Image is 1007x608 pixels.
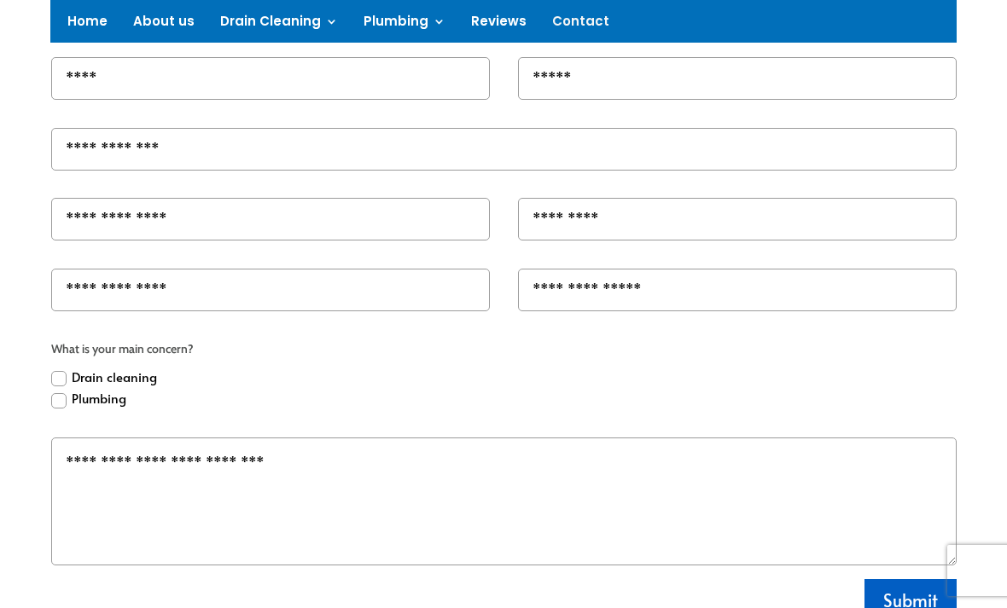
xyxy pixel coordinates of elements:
span: What is your main concern? [51,339,957,360]
a: About us [133,15,195,34]
a: Home [67,15,108,34]
a: Reviews [471,15,527,34]
label: Plumbing [51,387,126,409]
a: Drain Cleaning [220,15,338,34]
a: Plumbing [364,15,445,34]
a: Contact [552,15,609,34]
label: Drain cleaning [51,366,157,388]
